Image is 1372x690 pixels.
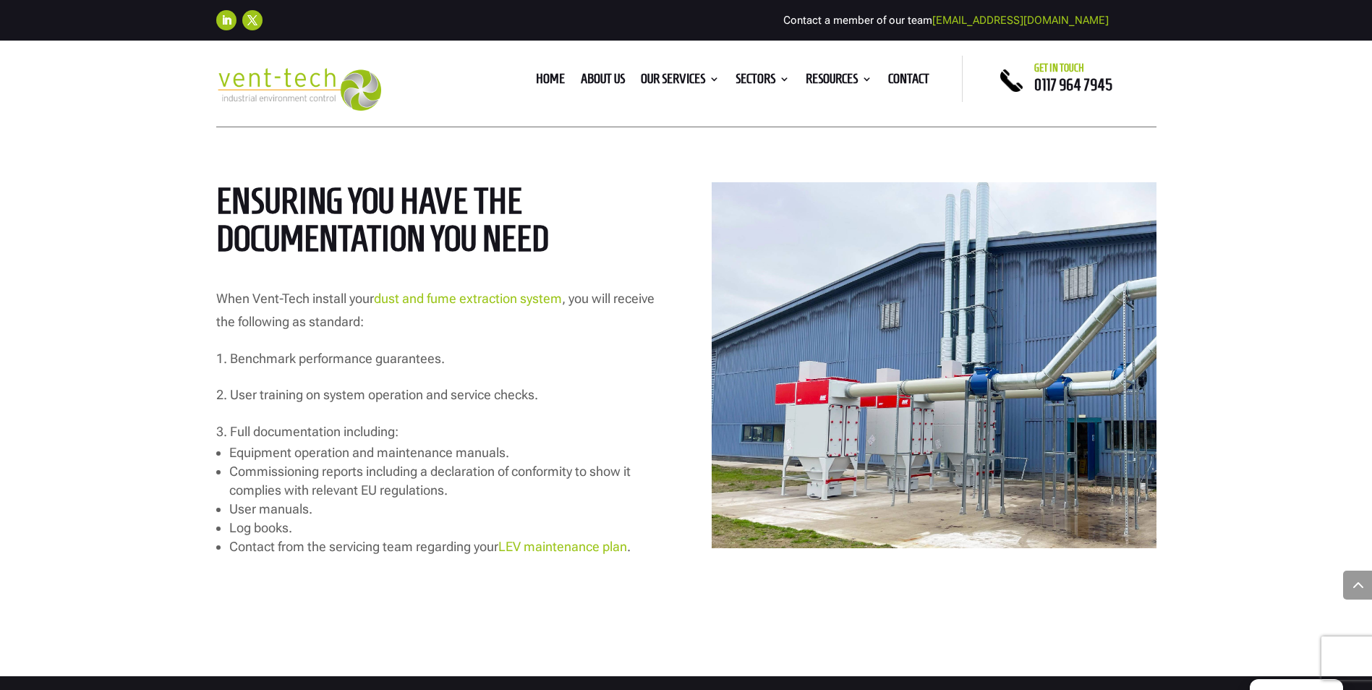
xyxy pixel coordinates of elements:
a: dust and fume extraction system [374,291,562,306]
a: Resources [806,74,872,90]
a: 0117 964 7945 [1034,76,1112,93]
li: Commissioning reports including a declaration of conformity to show it complies with relevant EU ... [229,462,660,500]
li: Equipment operation and maintenance manuals. [229,443,660,462]
p: When Vent-Tech install your , you will receive the following as standard: [216,287,660,347]
a: LEV maintenance plan [498,539,627,554]
a: Contact [888,74,929,90]
p: 2. User training on system operation and service checks. [216,383,660,419]
a: About us [581,74,625,90]
img: 2023-09-27T08_35_16.549ZVENT-TECH---Clear-background [216,68,382,111]
span: Get in touch [1034,62,1084,74]
a: Sectors [736,74,790,90]
p: 1. Benchmark performance guarantees. [216,347,660,383]
li: Log books. [229,519,660,537]
li: Contact from the servicing team regarding your . [229,537,660,556]
a: Follow on LinkedIn [216,10,237,30]
a: Home [536,74,565,90]
a: [EMAIL_ADDRESS][DOMAIN_NAME] [932,14,1109,27]
a: Our Services [641,74,720,90]
a: Follow on X [242,10,263,30]
span: Contact a member of our team [783,14,1109,27]
p: 3. Full documentation including: [216,420,660,443]
li: User manuals. [229,500,660,519]
h2: Ensuring you have the documentation you need [216,182,660,265]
